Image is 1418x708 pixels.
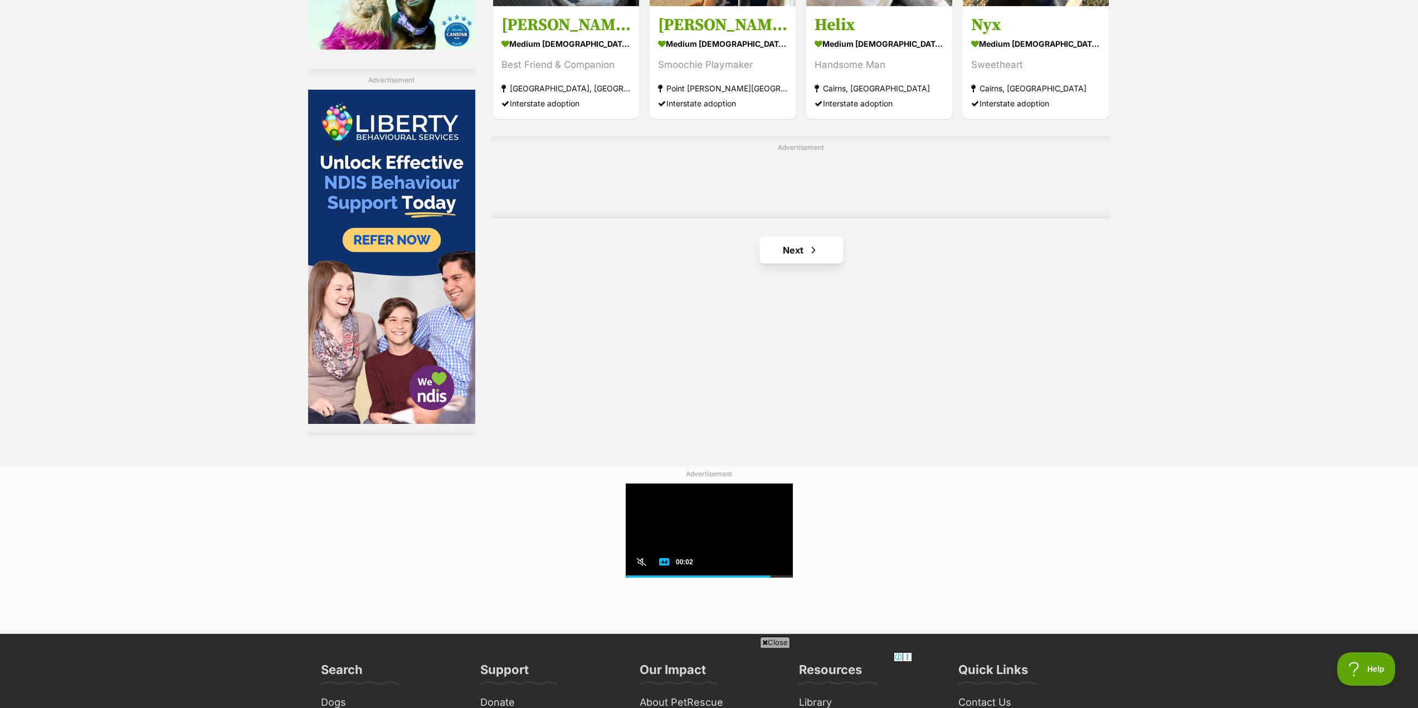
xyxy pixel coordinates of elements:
[501,57,631,72] div: Best Friend & Companion
[650,6,796,119] a: [PERSON_NAME] medium [DEMOGRAPHIC_DATA] Dog Smoochie Playmaker Point [PERSON_NAME][GEOGRAPHIC_DAT...
[501,95,631,110] div: Interstate adoption
[658,57,787,72] div: Smoochie Playmaker
[815,95,944,110] div: Interstate adoption
[658,35,787,51] strong: medium [DEMOGRAPHIC_DATA] Dog
[308,90,475,424] iframe: Advertisement
[321,662,363,684] h3: Search
[493,6,639,119] a: [PERSON_NAME] medium [DEMOGRAPHIC_DATA] Dog Best Friend & Companion [GEOGRAPHIC_DATA], [GEOGRAPHI...
[971,14,1100,35] h3: Nyx
[308,69,475,435] div: Advertisement
[598,157,1004,207] iframe: Advertisement
[971,80,1100,95] strong: Cairns, [GEOGRAPHIC_DATA]
[815,57,944,72] div: Handsome Man
[492,136,1110,218] div: Advertisement
[658,80,787,95] strong: Point [PERSON_NAME][GEOGRAPHIC_DATA]
[506,652,912,702] iframe: Advertisement
[963,6,1109,119] a: Nyx medium [DEMOGRAPHIC_DATA] Dog Sweetheart Cairns, [GEOGRAPHIC_DATA] Interstate adoption
[815,80,944,95] strong: Cairns, [GEOGRAPHIC_DATA]
[759,237,843,263] a: Next page
[480,662,529,684] h3: Support
[501,35,631,51] strong: medium [DEMOGRAPHIC_DATA] Dog
[658,95,787,110] div: Interstate adoption
[971,95,1100,110] div: Interstate adoption
[815,14,944,35] h3: Helix
[958,662,1028,684] h3: Quick Links
[971,57,1100,72] div: Sweetheart
[658,14,787,35] h3: [PERSON_NAME]
[626,484,793,623] iframe: Advertisement
[760,637,790,648] span: Close
[492,237,1110,263] nav: Pagination
[806,6,952,119] a: Helix medium [DEMOGRAPHIC_DATA] Dog Handsome Man Cairns, [GEOGRAPHIC_DATA] Interstate adoption
[1337,652,1396,686] iframe: Help Scout Beacon - Open
[815,35,944,51] strong: medium [DEMOGRAPHIC_DATA] Dog
[501,14,631,35] h3: [PERSON_NAME]
[971,35,1100,51] strong: medium [DEMOGRAPHIC_DATA] Dog
[501,80,631,95] strong: [GEOGRAPHIC_DATA], [GEOGRAPHIC_DATA]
